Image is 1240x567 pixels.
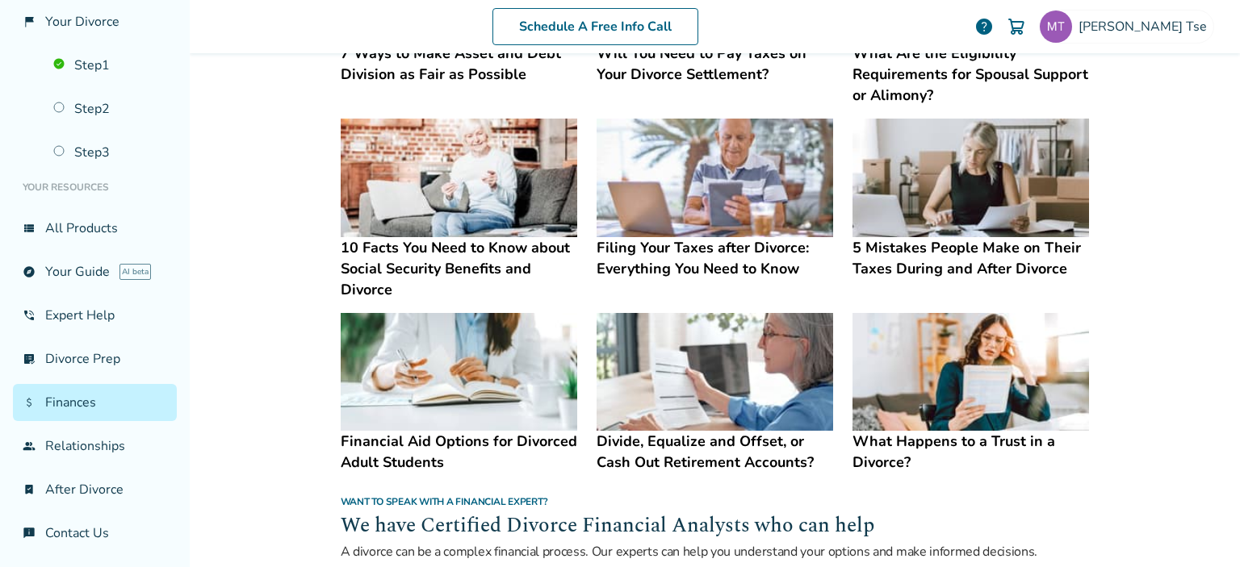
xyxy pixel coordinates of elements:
span: AI beta [119,264,151,280]
a: Filing Your Taxes after Divorce: Everything You Need to KnowFiling Your Taxes after Divorce: Ever... [597,119,833,279]
h4: Will You Need to Pay Taxes on Your Divorce Settlement? [597,43,833,85]
a: bookmark_checkAfter Divorce [13,471,177,508]
p: A divorce can be a complex financial process. Our experts can help you understand your options an... [341,542,1090,561]
h4: What Happens to a Trust in a Divorce? [852,431,1089,473]
img: 5 Mistakes People Make on Their Taxes During and After Divorce [852,119,1089,237]
a: Step2 [44,90,177,127]
h4: What Are the Eligibility Requirements for Spousal Support or Alimony? [852,43,1089,106]
img: Filing Your Taxes after Divorce: Everything You Need to Know [597,119,833,237]
span: attach_money [23,396,36,409]
img: Financial Aid Options for Divorced Adult Students [341,313,577,432]
span: flag_2 [23,15,36,28]
img: 10 Facts You Need to Know about Social Security Benefits and Divorce [341,119,577,237]
a: What Happens to a Trust in a Divorce?What Happens to a Trust in a Divorce? [852,313,1089,473]
h4: Financial Aid Options for Divorced Adult Students [341,431,577,473]
img: Divide, Equalize and Offset, or Cash Out Retirement Accounts? [597,313,833,432]
span: [PERSON_NAME] Tse [1079,18,1213,35]
a: Step1 [44,47,177,84]
a: list_alt_checkDivorce Prep [13,340,177,377]
iframe: Chat Widget [1159,490,1240,567]
a: phone_in_talkExpert Help [13,297,177,334]
a: chat_infoContact Us [13,515,177,552]
a: groupRelationships [13,427,177,465]
li: Your Resources [13,171,177,203]
a: flag_2Your Divorce [13,3,177,40]
h4: 5 Mistakes People Make on Their Taxes During and After Divorce [852,237,1089,279]
a: Financial Aid Options for Divorced Adult StudentsFinancial Aid Options for Divorced Adult Students [341,313,577,473]
h4: 7 Ways to Make Asset and Debt Division as Fair as Possible [341,43,577,85]
span: list_alt_check [23,352,36,365]
span: phone_in_talk [23,309,36,322]
img: Cart [1007,17,1026,36]
a: 10 Facts You Need to Know about Social Security Benefits and Divorce10 Facts You Need to Know abo... [341,119,577,300]
img: What Happens to a Trust in a Divorce? [852,313,1089,432]
a: help [974,17,994,36]
h4: Divide, Equalize and Offset, or Cash Out Retirement Accounts? [597,431,833,473]
h2: We have Certified Divorce Financial Analysts who can help [341,511,1090,542]
span: bookmark_check [23,483,36,496]
a: 5 Mistakes People Make on Their Taxes During and After Divorce5 Mistakes People Make on Their Tax... [852,119,1089,279]
a: exploreYour GuideAI beta [13,253,177,290]
a: attach_moneyFinances [13,384,177,421]
h4: Filing Your Taxes after Divorce: Everything You Need to Know [597,237,833,279]
span: group [23,440,36,452]
a: Schedule A Free Info Call [492,8,698,45]
span: chat_info [23,527,36,540]
a: Step3 [44,134,177,171]
span: explore [23,265,36,278]
span: Your Divorce [45,13,119,31]
h4: 10 Facts You Need to Know about Social Security Benefits and Divorce [341,237,577,300]
a: view_listAll Products [13,210,177,247]
img: tserefina@gmail.com [1040,10,1072,43]
a: Divide, Equalize and Offset, or Cash Out Retirement Accounts?Divide, Equalize and Offset, or Cash... [597,313,833,473]
span: Want to speak with a financial expert? [341,495,548,508]
span: view_list [23,222,36,235]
